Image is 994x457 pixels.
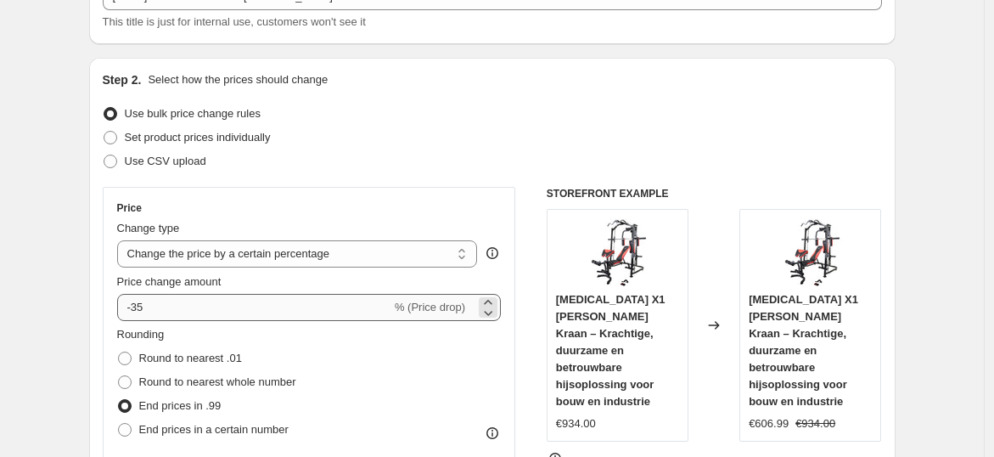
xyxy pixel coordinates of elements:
span: Change type [117,222,180,234]
div: €606.99 [749,415,789,432]
p: Select how the prices should change [148,71,328,88]
span: % (Price drop) [395,301,465,313]
h2: Step 2. [103,71,142,88]
span: Price change amount [117,275,222,288]
strike: €934.00 [795,415,835,432]
h6: STOREFRONT EXAMPLE [547,187,882,200]
span: Round to nearest whole number [139,375,296,388]
img: 51Z04lRWqfL_80x.jpg [777,218,845,286]
span: Use bulk price change rules [125,107,261,120]
span: Round to nearest .01 [139,352,242,364]
span: [MEDICAL_DATA] X1 [PERSON_NAME] Kraan – Krachtige, duurzame en betrouwbare hijsoplossing voor bou... [749,293,858,408]
span: This title is just for internal use, customers won't see it [103,15,366,28]
div: €934.00 [556,415,596,432]
div: help [484,245,501,262]
span: Set product prices individually [125,131,271,144]
h3: Price [117,201,142,215]
span: Rounding [117,328,165,341]
span: End prices in .99 [139,399,222,412]
span: [MEDICAL_DATA] X1 [PERSON_NAME] Kraan – Krachtige, duurzame en betrouwbare hijsoplossing voor bou... [556,293,665,408]
img: 51Z04lRWqfL_80x.jpg [583,218,651,286]
span: Use CSV upload [125,155,206,167]
input: -15 [117,294,391,321]
span: End prices in a certain number [139,423,289,436]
